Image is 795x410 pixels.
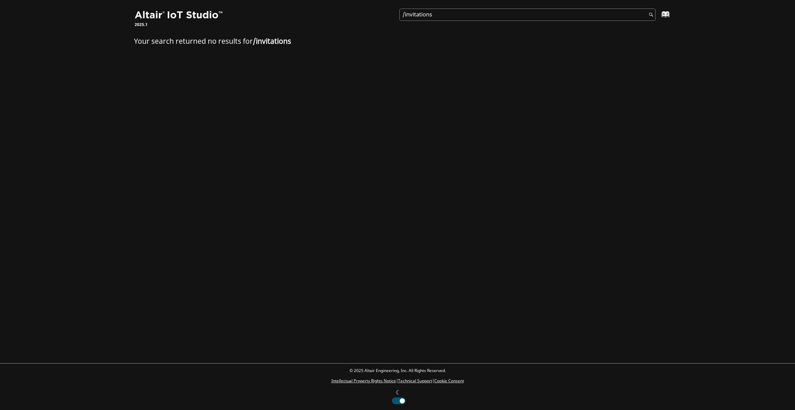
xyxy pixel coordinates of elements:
a: Technical Support [398,378,432,384]
p: | | [331,378,464,384]
div: Your search returned no results for [134,38,661,45]
a: Go to index terms page [650,14,666,21]
p: 2025.1 [135,22,224,28]
p: © 2025 Altair Engineering, Inc. All Rights Reserved. [331,368,464,374]
a: Cookie Consent [434,378,464,384]
label: Change to dark/light theme [389,388,406,404]
span: /invitations [253,36,291,47]
a: Intellectual Property Rights Notice [331,378,396,384]
input: Search query [399,9,656,21]
img: Altair IoT Studio [135,10,224,21]
span: ☾ [396,388,401,397]
button: Search [640,9,659,22]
